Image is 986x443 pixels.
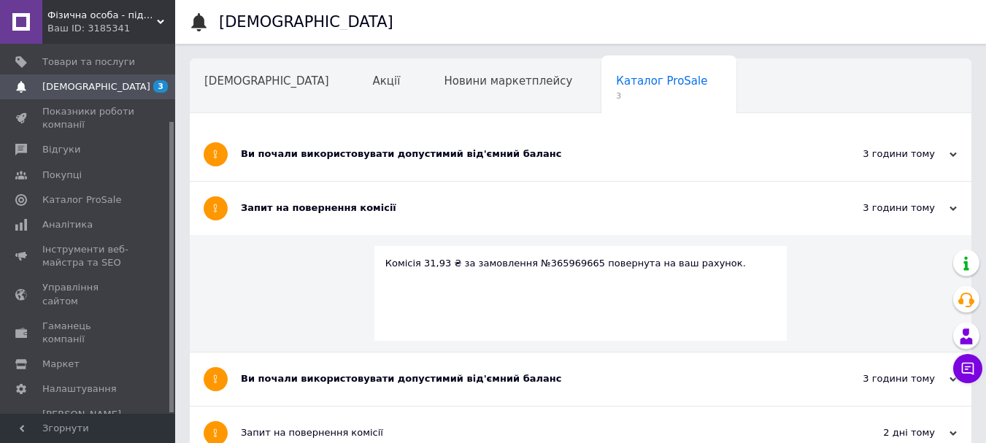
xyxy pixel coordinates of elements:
span: Акції [373,74,401,88]
span: Маркет [42,358,80,371]
h1: [DEMOGRAPHIC_DATA] [219,13,393,31]
div: 3 години тому [811,201,957,215]
span: [DEMOGRAPHIC_DATA] [204,74,329,88]
span: Каталог ProSale [616,74,707,88]
div: Комісія 31,93 ₴ за замовлення №365969665 повернута на ваш рахунок. [385,257,777,270]
span: Аналітика [42,218,93,231]
span: [DEMOGRAPHIC_DATA] [42,80,150,93]
div: Ви почали використовувати допустимий від'ємний баланс [241,372,811,385]
span: Налаштування [42,382,117,396]
div: 3 години тому [811,372,957,385]
span: Відгуки [42,143,80,156]
div: Ви почали використовувати допустимий від'ємний баланс [241,147,811,161]
span: Інструменти веб-майстра та SEO [42,243,135,269]
span: Каталог ProSale [42,193,121,207]
div: Ваш ID: 3185341 [47,22,175,35]
span: Гаманець компанії [42,320,135,346]
span: Товари та послуги [42,55,135,69]
span: 3 [616,90,707,101]
span: Управління сайтом [42,281,135,307]
button: Чат з покупцем [953,354,982,383]
span: Покупці [42,169,82,182]
span: Новини маркетплейсу [444,74,572,88]
div: 2 дні тому [811,426,957,439]
div: Запит на повернення комісії [241,201,811,215]
div: Запит на повернення комісії [241,426,811,439]
span: Показники роботи компанії [42,105,135,131]
span: 3 [153,80,168,93]
span: Фізична особа - підприємець Жеребюк Вячеслав Володимирович [47,9,157,22]
div: 3 години тому [811,147,957,161]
